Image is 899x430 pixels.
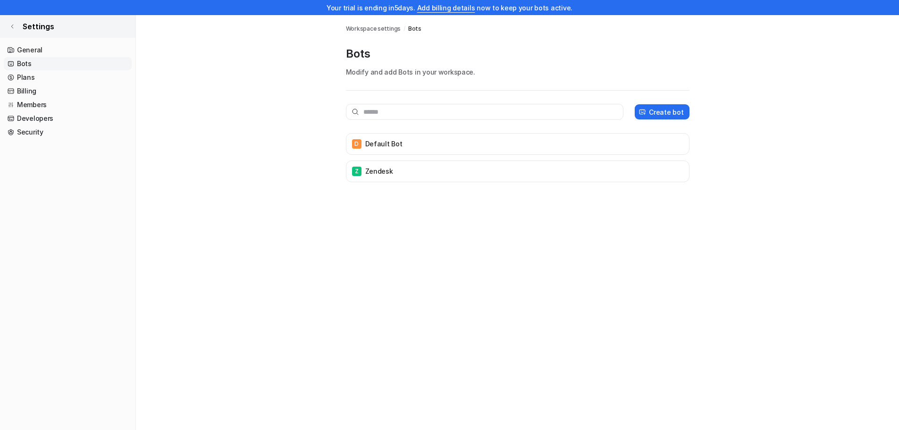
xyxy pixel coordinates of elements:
span: Settings [23,21,54,32]
a: Plans [4,71,132,84]
a: Billing [4,84,132,98]
p: Default Bot [365,139,403,149]
button: Create bot [635,104,689,119]
a: Bots [4,57,132,70]
span: / [403,25,405,33]
p: Create bot [649,107,683,117]
a: Security [4,126,132,139]
span: Z [352,167,361,176]
a: Members [4,98,132,111]
a: Add billing details [417,4,475,12]
p: Zendesk [365,167,393,176]
span: D [352,139,361,149]
img: create [639,109,646,116]
a: Developers [4,112,132,125]
a: General [4,43,132,57]
p: Bots [346,46,689,61]
p: Modify and add Bots in your workspace. [346,67,689,77]
a: Workspace settings [346,25,401,33]
a: Bots [408,25,421,33]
